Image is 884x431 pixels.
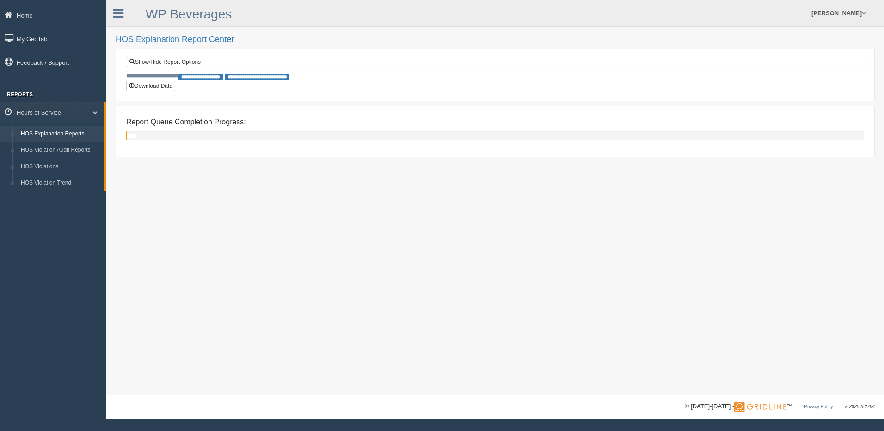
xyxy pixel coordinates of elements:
[126,81,175,91] button: Download Data
[804,404,833,409] a: Privacy Policy
[127,57,203,67] a: Show/Hide Report Options
[17,159,104,175] a: HOS Violations
[116,35,875,44] h2: HOS Explanation Report Center
[146,7,232,21] a: WP Beverages
[17,175,104,191] a: HOS Violation Trend
[126,118,864,126] h4: Report Queue Completion Progress:
[17,126,104,142] a: HOS Explanation Reports
[845,404,875,409] span: v. 2025.5.2764
[17,142,104,159] a: HOS Violation Audit Reports
[734,402,786,412] img: Gridline
[685,402,875,412] div: © [DATE]-[DATE] - ™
